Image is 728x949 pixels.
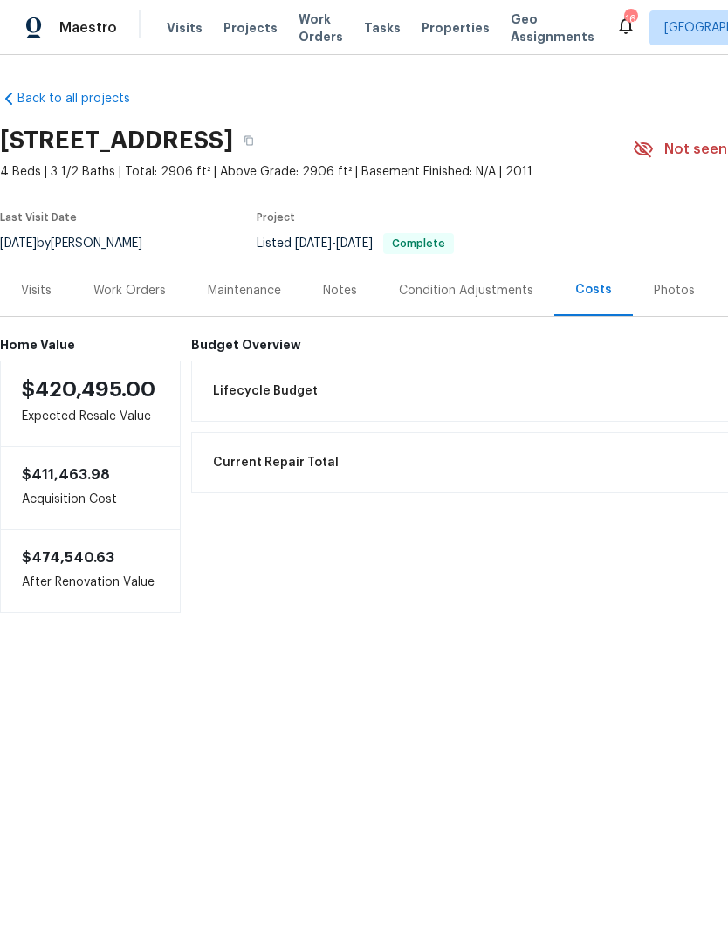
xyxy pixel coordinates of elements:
[511,10,594,45] span: Geo Assignments
[654,282,695,299] div: Photos
[299,10,343,45] span: Work Orders
[575,281,612,299] div: Costs
[336,237,373,250] span: [DATE]
[422,19,490,37] span: Properties
[295,237,373,250] span: -
[167,19,203,37] span: Visits
[22,551,114,565] span: $474,540.63
[323,282,357,299] div: Notes
[257,237,454,250] span: Listed
[21,282,52,299] div: Visits
[223,19,278,37] span: Projects
[22,468,110,482] span: $411,463.98
[257,212,295,223] span: Project
[213,382,318,400] span: Lifecycle Budget
[295,237,332,250] span: [DATE]
[93,282,166,299] div: Work Orders
[233,125,264,156] button: Copy Address
[213,454,339,471] span: Current Repair Total
[364,22,401,34] span: Tasks
[385,238,452,249] span: Complete
[399,282,533,299] div: Condition Adjustments
[624,10,636,28] div: 16
[22,379,155,400] span: $420,495.00
[208,282,281,299] div: Maintenance
[59,19,117,37] span: Maestro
